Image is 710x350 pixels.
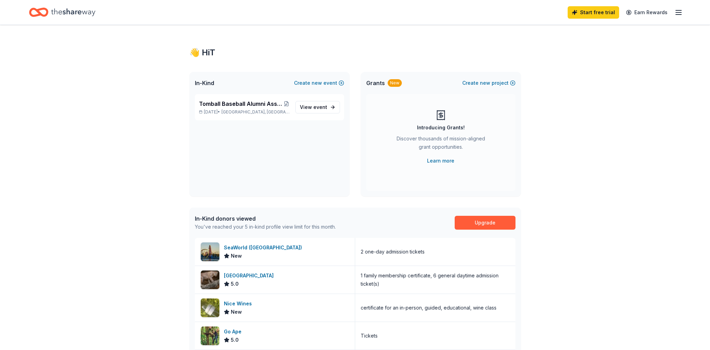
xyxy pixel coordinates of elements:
span: event [313,104,327,110]
div: Introducing Grants! [417,123,465,132]
a: Home [29,4,95,20]
a: Upgrade [455,216,515,230]
div: Nice Wines [224,300,255,308]
span: new [480,79,490,87]
span: View [300,103,327,111]
span: new [312,79,322,87]
div: 2 one-day admission tickets [361,248,425,256]
div: SeaWorld ([GEOGRAPHIC_DATA]) [224,243,305,252]
a: Earn Rewards [622,6,672,19]
div: [GEOGRAPHIC_DATA] [224,271,276,280]
div: 1 family membership certificate, 6 general daytime admission ticket(s) [361,271,510,288]
div: certificate for an in-person, guided, educational, wine class [361,304,496,312]
span: Grants [366,79,385,87]
button: Createnewevent [294,79,344,87]
span: [GEOGRAPHIC_DATA], [GEOGRAPHIC_DATA] [221,109,290,115]
span: 5.0 [231,336,239,344]
a: Learn more [427,157,454,165]
img: Image for SeaWorld (San Antonio) [201,242,219,261]
span: New [231,308,242,316]
div: Go Ape [224,328,244,336]
img: Image for Go Ape [201,326,219,345]
img: Image for Nice Wines [201,298,219,317]
div: 👋 Hi T [189,47,521,58]
span: In-Kind [195,79,214,87]
div: Discover thousands of mission-aligned grant opportunities. [394,135,488,154]
div: In-Kind donors viewed [195,214,336,223]
div: Tickets [361,332,378,340]
span: Tomball Baseball Alumni Association 26th Annual Golf Tournament [199,100,284,108]
span: 5.0 [231,280,239,288]
a: View event [295,101,340,113]
div: New [388,79,402,87]
p: [DATE] • [199,109,290,115]
img: Image for Houston Zoo [201,270,219,289]
span: New [231,252,242,260]
button: Createnewproject [462,79,515,87]
div: You've reached your 5 in-kind profile view limit for this month. [195,223,336,231]
a: Start free trial [568,6,619,19]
